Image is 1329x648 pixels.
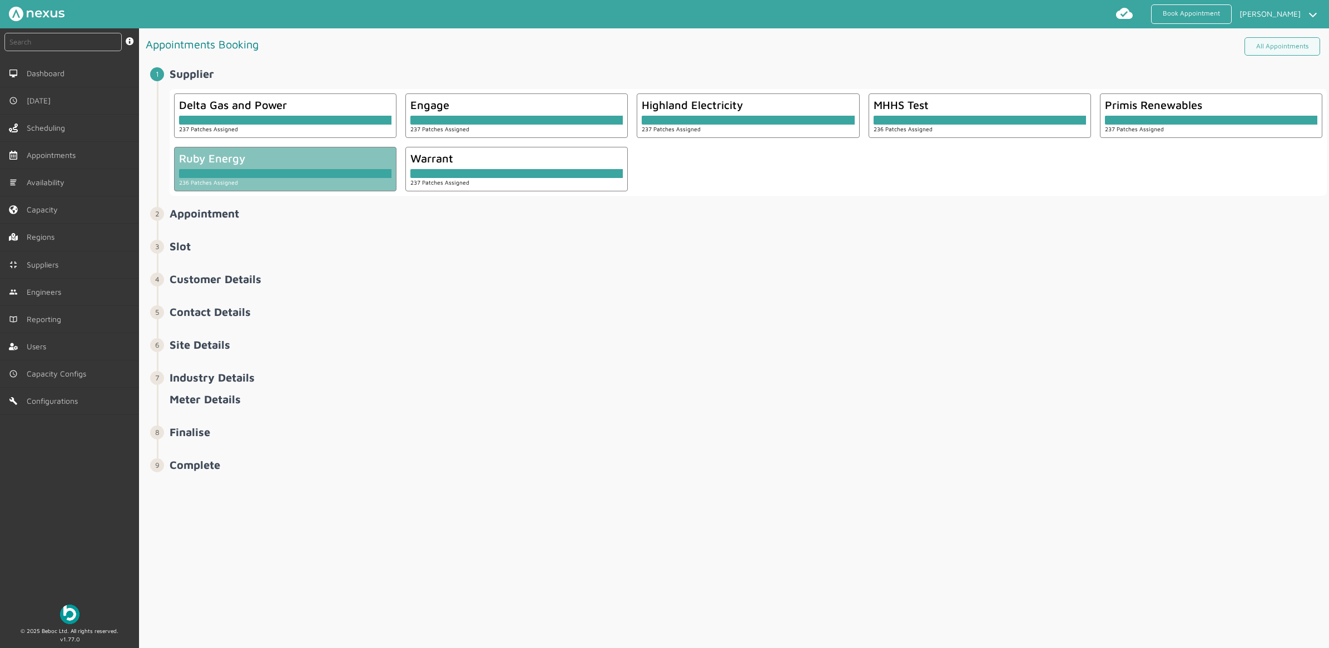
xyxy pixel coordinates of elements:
img: md-cloud-done.svg [1115,4,1133,22]
div: Primis Renewables [1105,98,1317,111]
small: 237 Patches Assigned [179,126,238,132]
img: Nexus [9,7,65,21]
h2: Contact Details [170,305,1327,318]
img: appointments-left-menu.svg [9,151,18,160]
img: md-time.svg [9,96,18,105]
img: md-book.svg [9,315,18,324]
h2: Customer Details ️️️ [170,273,1327,285]
h2: Industry Details [170,371,1327,384]
span: Suppliers [27,260,63,269]
img: regions.left-menu.svg [9,233,18,241]
span: Configurations [27,397,82,405]
input: Search by: Ref, PostCode, MPAN, MPRN, Account, Customer [4,33,122,51]
img: md-people.svg [9,288,18,296]
h2: Finalise [170,426,1327,438]
h2: Supplier ️️️ [170,67,1327,80]
h2: Slot ️️️ [170,240,1327,253]
h2: Meter Details [170,393,1327,405]
small: 237 Patches Assigned [410,179,469,186]
div: Warrant [410,152,623,165]
span: Capacity Configs [27,369,91,378]
small: 236 Patches Assigned [874,126,933,132]
div: Delta Gas and Power [179,98,391,111]
img: md-time.svg [9,369,18,378]
span: Capacity [27,205,62,214]
img: md-build.svg [9,397,18,405]
a: Book Appointment [1151,4,1232,24]
div: Engage [410,98,623,111]
span: Reporting [27,315,66,324]
span: Regions [27,233,59,241]
span: Engineers [27,288,66,296]
img: user-left-menu.svg [9,342,18,351]
span: Users [27,342,51,351]
div: Highland Electricity [642,98,854,111]
img: md-contract.svg [9,260,18,269]
div: MHHS Test [874,98,1086,111]
span: [DATE] [27,96,55,105]
small: 237 Patches Assigned [1105,126,1164,132]
img: scheduling-left-menu.svg [9,123,18,132]
span: Dashboard [27,69,69,78]
div: Ruby Energy [179,152,391,165]
img: capacity-left-menu.svg [9,205,18,214]
h2: Appointment ️️️ [170,207,1327,220]
small: 237 Patches Assigned [642,126,701,132]
img: Beboc Logo [60,605,80,624]
span: Scheduling [27,123,70,132]
img: md-desktop.svg [9,69,18,78]
h2: Site Details [170,338,1327,351]
small: 237 Patches Assigned [410,126,469,132]
span: Appointments [27,151,80,160]
a: All Appointments [1244,37,1320,56]
span: Availability [27,178,69,187]
small: 236 Patches Assigned [179,179,238,186]
h1: Appointments Booking [146,33,736,56]
img: md-list.svg [9,178,18,187]
h2: Complete [170,458,1327,471]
